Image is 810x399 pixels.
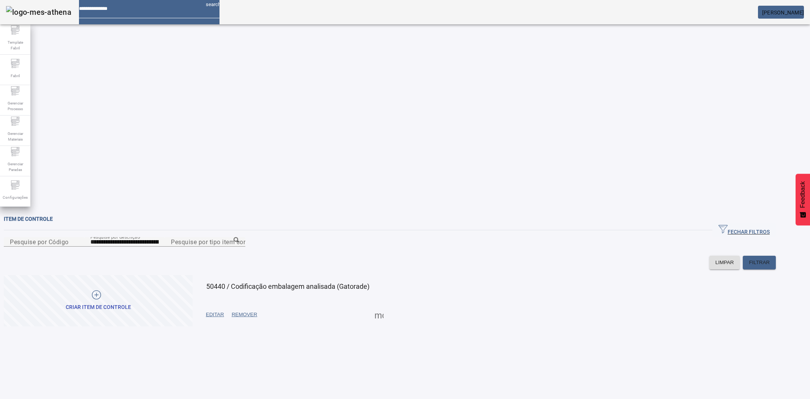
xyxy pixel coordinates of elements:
button: Feedback - Mostrar pesquisa [796,174,810,225]
span: REMOVER [232,311,257,318]
span: Template Fabril [4,37,27,53]
button: Mais [372,308,386,321]
span: Gerenciar Paradas [4,159,27,175]
img: logo-mes-athena [6,6,71,18]
button: Criar item de controle [4,275,193,326]
button: LIMPAR [709,256,740,269]
span: EDITAR [206,311,224,318]
div: Criar item de controle [66,304,131,311]
span: 50440 / Codificação embalagem analisada (Gatorade) [206,282,369,290]
span: [PERSON_NAME] [762,9,804,16]
button: REMOVER [228,308,261,321]
span: Gerenciar Materiais [4,128,27,144]
span: Configurações [0,192,30,203]
span: Gerenciar Processo [4,98,27,114]
span: Feedback [799,181,806,208]
span: LIMPAR [715,259,734,266]
span: Fabril [8,71,22,81]
mat-label: Pesquise por tipo item controle [171,238,260,245]
span: FILTRAR [749,259,770,266]
input: Number [171,237,239,247]
mat-label: Pesquise por descrição [90,234,140,239]
span: FECHAR FILTROS [718,225,770,236]
mat-label: Pesquise por Código [10,238,69,245]
button: EDITAR [202,308,228,321]
button: FECHAR FILTROS [712,223,776,237]
span: Item de controle [4,216,53,222]
button: FILTRAR [743,256,776,269]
